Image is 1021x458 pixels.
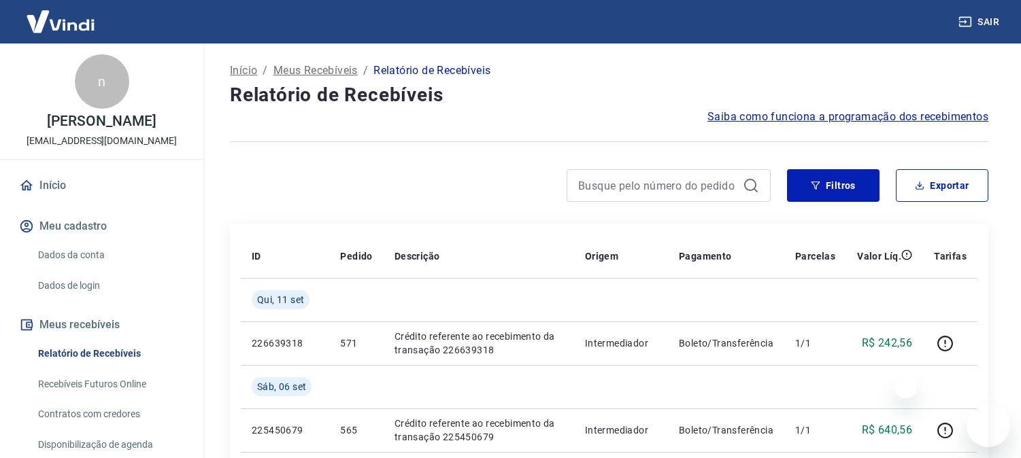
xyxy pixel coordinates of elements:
button: Exportar [896,169,988,202]
p: R$ 242,56 [862,335,913,351]
p: Boleto/Transferência [679,336,773,350]
p: Crédito referente ao recebimento da transação 226639318 [395,330,563,357]
div: n [75,54,129,109]
input: Busque pelo número do pedido [578,175,737,196]
a: Meus Recebíveis [273,63,358,79]
p: Origem [585,249,618,263]
p: Intermediador [585,423,657,437]
p: ID [252,249,261,263]
button: Meus recebíveis [16,310,187,340]
iframe: Fechar mensagem [894,376,917,399]
p: / [263,63,267,79]
p: 565 [340,423,372,437]
a: Início [16,171,187,200]
p: Boleto/Transferência [679,423,773,437]
a: Relatório de Recebíveis [33,340,187,368]
span: Qui, 11 set [257,293,304,306]
a: Dados de login [33,272,187,300]
p: Crédito referente ao recebimento da transação 225450679 [395,417,563,444]
a: Saiba como funciona a programação dos recebimentos [707,109,988,125]
h4: Relatório de Recebíveis [230,82,988,109]
p: [EMAIL_ADDRESS][DOMAIN_NAME] [27,134,177,148]
p: / [363,63,368,79]
p: 1/1 [795,423,835,437]
iframe: Botão para abrir a janela de mensagens [967,404,1010,447]
a: Dados da conta [33,241,187,269]
p: 571 [340,336,372,350]
p: Valor Líq. [857,249,901,263]
p: Pedido [340,249,372,263]
p: 1/1 [795,336,835,350]
span: Sáb, 06 set [257,380,306,393]
p: Pagamento [679,249,732,263]
a: Contratos com credores [33,400,187,428]
button: Filtros [787,169,880,202]
button: Sair [956,10,1005,35]
img: Vindi [16,1,105,42]
p: 226639318 [252,336,318,350]
p: R$ 640,56 [862,422,913,438]
a: Recebíveis Futuros Online [33,370,187,398]
p: Parcelas [795,249,835,263]
p: Tarifas [934,249,967,263]
p: 225450679 [252,423,318,437]
p: Relatório de Recebíveis [373,63,490,79]
button: Meu cadastro [16,211,187,241]
p: [PERSON_NAME] [47,114,156,128]
p: Descrição [395,249,440,263]
a: Início [230,63,257,79]
p: Intermediador [585,336,657,350]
